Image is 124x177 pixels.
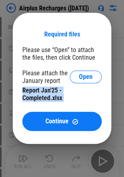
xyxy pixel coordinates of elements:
div: Report Jan'25 - Completed.xlsx [22,86,102,102]
div: Please attach the January report [22,69,70,84]
img: Continue [72,118,79,125]
button: ContinueContinue [22,112,102,131]
button: Open [70,70,102,83]
div: Required files [44,30,80,38]
div: Please use “Open” to attach the files, then click Continue [22,46,102,61]
span: Continue [45,118,69,125]
span: Open [79,74,93,80]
